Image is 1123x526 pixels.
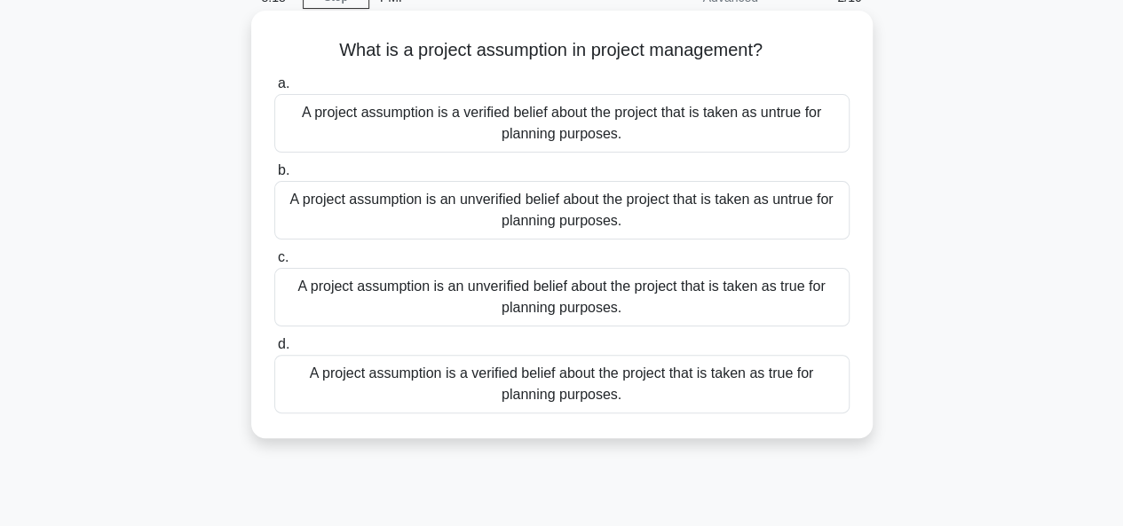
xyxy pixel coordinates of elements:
span: d. [278,336,289,351]
span: a. [278,75,289,90]
div: A project assumption is a verified belief about the project that is taken as true for planning pu... [274,355,850,413]
h5: What is a project assumption in project management? [273,39,851,62]
div: A project assumption is a verified belief about the project that is taken as untrue for planning ... [274,94,850,153]
div: A project assumption is an unverified belief about the project that is taken as untrue for planni... [274,181,850,239]
span: c. [278,249,289,264]
div: A project assumption is an unverified belief about the project that is taken as true for planning... [274,268,850,326]
span: b. [278,162,289,177]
